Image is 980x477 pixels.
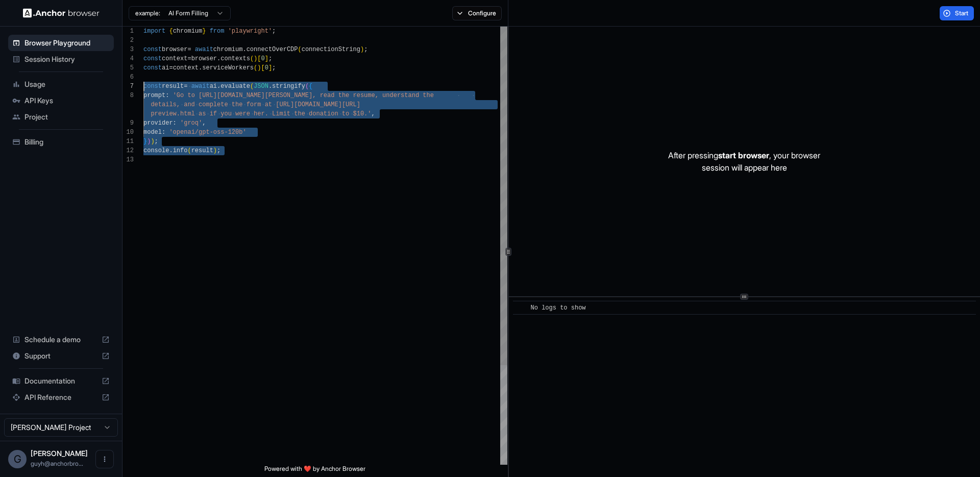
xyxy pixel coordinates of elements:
span: , [371,110,375,117]
span: { [309,83,312,90]
div: 7 [122,82,134,91]
span: ; [268,55,272,62]
span: Support [24,351,97,361]
span: ) [151,138,154,145]
span: ) [254,55,257,62]
span: ; [155,138,158,145]
span: ] [268,64,272,71]
div: Session History [8,51,114,67]
div: G [8,450,27,468]
div: 9 [122,118,134,128]
span: = [184,83,187,90]
span: [ [261,64,264,71]
span: . [242,46,246,53]
span: API Reference [24,392,97,402]
span: ​ [518,303,523,313]
span: Powered with ❤️ by Anchor Browser [264,465,365,477]
span: . [199,64,202,71]
span: [DOMAIN_NAME][URL] [294,101,360,108]
span: browser [191,55,217,62]
span: ai [210,83,217,90]
span: = [187,55,191,62]
span: . [169,147,173,154]
span: Project [24,112,110,122]
span: Usage [24,79,110,89]
div: 11 [122,137,134,146]
span: = [169,64,173,71]
span: connectOverCDP [247,46,298,53]
span: stringify [272,83,305,90]
span: ( [298,46,302,53]
span: chromium [213,46,243,53]
span: const [143,46,162,53]
span: ( [254,64,257,71]
span: ) [213,147,217,154]
span: const [143,64,162,71]
div: Billing [8,134,114,150]
span: . [268,83,272,90]
span: ] [265,55,268,62]
span: . [217,83,220,90]
div: Documentation [8,373,114,389]
span: : [162,129,165,136]
span: = [187,46,191,53]
span: await [191,83,210,90]
span: ad the resume, understand the [327,92,434,99]
span: model [143,129,162,136]
div: 5 [122,63,134,73]
div: API Keys [8,92,114,109]
span: No logs to show [531,304,586,312]
div: Schedule a demo [8,331,114,348]
div: 6 [122,73,134,82]
span: Documentation [24,376,97,386]
p: After pressing , your browser session will appear here [668,149,820,174]
span: contexts [220,55,250,62]
span: preview.html as if you were her. Limit the donatio [151,110,334,117]
span: Billing [24,137,110,147]
span: , [202,120,206,127]
div: Browser Playground [8,35,114,51]
span: : [165,92,169,99]
span: : [173,120,177,127]
span: start browser [718,150,769,160]
div: 10 [122,128,134,137]
div: 12 [122,146,134,155]
span: [ [257,55,261,62]
div: Usage [8,76,114,92]
div: 4 [122,54,134,63]
span: { [169,28,173,35]
span: Start [955,9,969,17]
span: 'Go to [URL][DOMAIN_NAME][PERSON_NAME], re [173,92,327,99]
div: Project [8,109,114,125]
span: await [195,46,213,53]
span: 'openai/gpt-oss-120b' [169,129,246,136]
span: chromium [173,28,203,35]
span: example: [135,9,160,17]
span: ) [147,138,151,145]
span: prompt [143,92,165,99]
span: Session History [24,54,110,64]
div: 13 [122,155,134,164]
span: from [210,28,225,35]
span: details, and complete the form at [URL] [151,101,294,108]
span: ( [187,147,191,154]
span: evaluate [220,83,250,90]
div: 2 [122,36,134,45]
div: 1 [122,27,134,36]
span: 'playwright' [228,28,272,35]
span: 0 [261,55,264,62]
div: API Reference [8,389,114,406]
span: ; [217,147,220,154]
span: provider [143,120,173,127]
span: const [143,83,162,90]
button: Open menu [95,450,114,468]
span: ; [364,46,367,53]
img: Anchor Logo [23,8,100,18]
span: 0 [265,64,268,71]
span: connectionString [302,46,360,53]
span: console [143,147,169,154]
span: ) [360,46,364,53]
span: Guy Hayou [31,449,88,458]
span: import [143,28,165,35]
span: ai [162,64,169,71]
